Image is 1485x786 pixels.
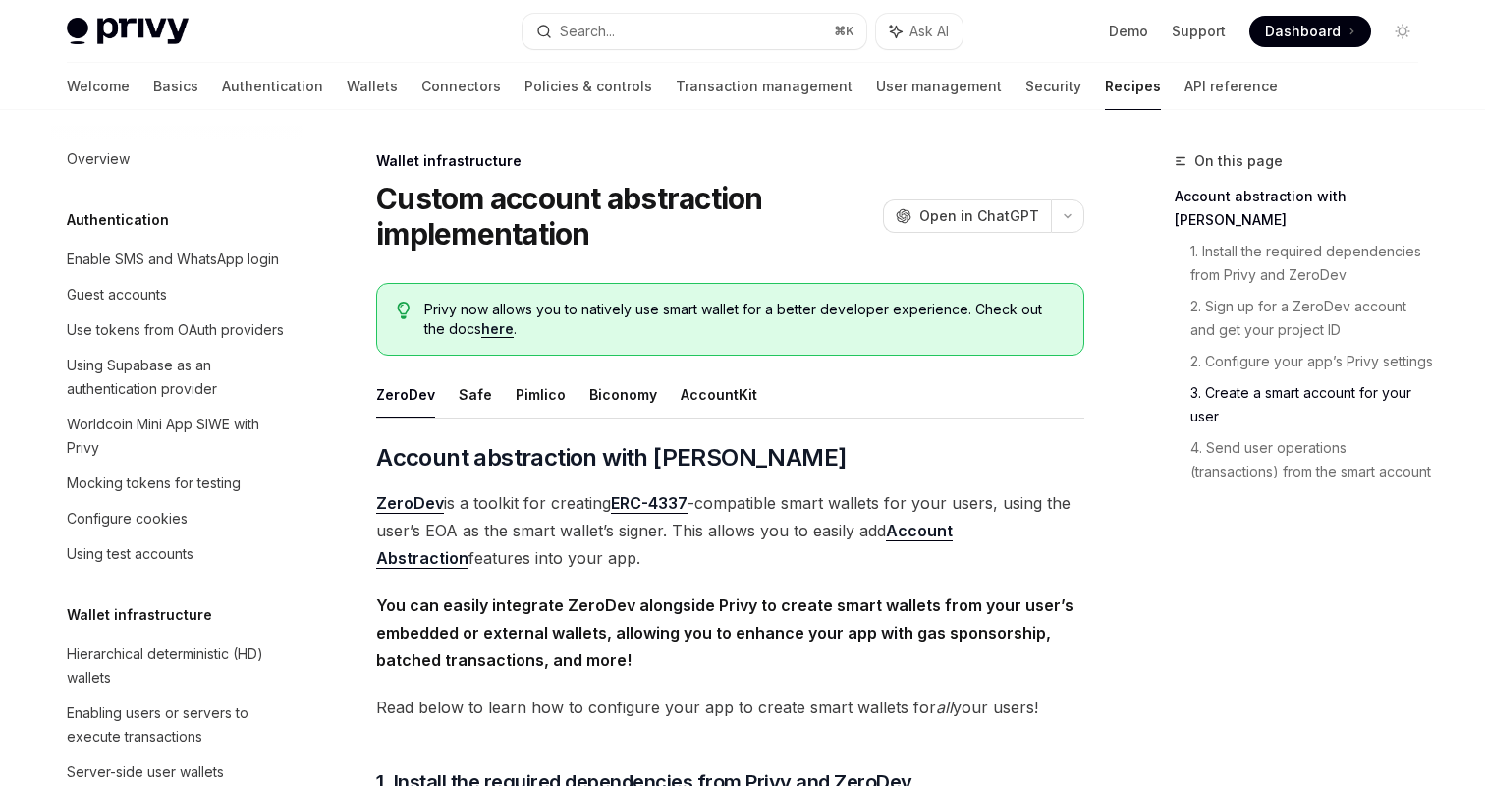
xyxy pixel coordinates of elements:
a: Welcome [67,63,130,110]
a: Hierarchical deterministic (HD) wallets [51,637,302,696]
span: Ask AI [909,22,949,41]
a: User management [876,63,1002,110]
div: Overview [67,147,130,171]
div: Using test accounts [67,542,193,566]
a: Support [1172,22,1226,41]
a: Account abstraction with [PERSON_NAME] [1175,181,1434,236]
a: Connectors [421,63,501,110]
a: ZeroDev [376,493,444,514]
div: Mocking tokens for testing [67,472,241,495]
div: Enable SMS and WhatsApp login [67,248,279,271]
a: Guest accounts [51,277,302,312]
a: Overview [51,141,302,177]
span: On this page [1194,149,1283,173]
span: Open in ChatGPT [919,206,1039,226]
button: Biconomy [589,371,657,418]
button: Pimlico [516,371,566,418]
span: Account abstraction with [PERSON_NAME] [376,442,846,474]
a: Demo [1109,22,1148,41]
div: Using Supabase as an authentication provider [67,354,291,401]
h5: Wallet infrastructure [67,603,212,627]
a: 2. Sign up for a ZeroDev account and get your project ID [1190,291,1434,346]
a: Configure cookies [51,501,302,536]
div: Server-side user wallets [67,760,224,784]
button: Open in ChatGPT [883,199,1051,233]
button: ZeroDev [376,371,435,418]
svg: Tip [397,302,411,319]
a: Use tokens from OAuth providers [51,312,302,348]
span: is a toolkit for creating -compatible smart wallets for your users, using the user’s EOA as the s... [376,489,1084,572]
div: Use tokens from OAuth providers [67,318,284,342]
a: Enabling users or servers to execute transactions [51,696,302,755]
button: Safe [459,371,492,418]
a: ERC-4337 [611,493,687,514]
a: 3. Create a smart account for your user [1190,377,1434,432]
div: Hierarchical deterministic (HD) wallets [67,643,291,690]
span: ⌘ K [834,24,854,39]
a: Enable SMS and WhatsApp login [51,242,302,277]
strong: You can easily integrate ZeroDev alongside Privy to create smart wallets from your user’s embedde... [376,595,1073,670]
a: Mocking tokens for testing [51,466,302,501]
a: API reference [1184,63,1278,110]
a: Using Supabase as an authentication provider [51,348,302,407]
button: AccountKit [681,371,757,418]
a: Basics [153,63,198,110]
em: all [936,698,953,717]
span: Privy now allows you to natively use smart wallet for a better developer experience. Check out th... [424,300,1064,339]
div: Search... [560,20,615,43]
div: Guest accounts [67,283,167,307]
div: Enabling users or servers to execute transactions [67,702,291,749]
span: Read below to learn how to configure your app to create smart wallets for your users! [376,694,1084,721]
a: Worldcoin Mini App SIWE with Privy [51,407,302,466]
button: Toggle dark mode [1387,16,1418,47]
h5: Authentication [67,208,169,232]
a: 2. Configure your app’s Privy settings [1190,346,1434,377]
a: Transaction management [676,63,852,110]
a: Authentication [222,63,323,110]
a: Using test accounts [51,536,302,572]
a: Policies & controls [524,63,652,110]
a: 1. Install the required dependencies from Privy and ZeroDev [1190,236,1434,291]
a: here [481,320,514,338]
a: Recipes [1105,63,1161,110]
a: Wallets [347,63,398,110]
div: Worldcoin Mini App SIWE with Privy [67,413,291,460]
button: Ask AI [876,14,962,49]
div: Configure cookies [67,507,188,531]
a: 4. Send user operations (transactions) from the smart account [1190,432,1434,487]
a: Security [1025,63,1081,110]
a: Dashboard [1249,16,1371,47]
img: light logo [67,18,189,45]
div: Wallet infrastructure [376,151,1084,171]
button: Search...⌘K [522,14,866,49]
span: Dashboard [1265,22,1341,41]
h1: Custom account abstraction implementation [376,181,875,252]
